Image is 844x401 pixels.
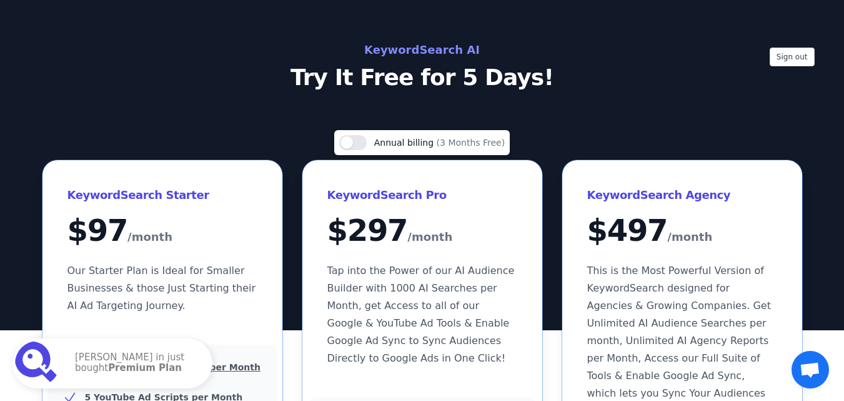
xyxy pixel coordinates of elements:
[142,65,702,90] p: Try It Free for 5 Days!
[587,185,777,205] h3: KeywordSearch Agency
[142,40,702,60] h2: KeywordSearch AI
[407,227,452,247] span: /month
[374,138,437,148] span: Annual billing
[667,227,712,247] span: /month
[67,185,257,205] h3: KeywordSearch Starter
[770,48,815,66] button: Sign out
[327,185,517,205] h3: KeywordSearch Pro
[437,138,505,148] span: (3 Months Free)
[75,352,200,375] p: [PERSON_NAME] in just bought
[792,351,829,388] div: Open chat
[127,227,172,247] span: /month
[67,265,256,312] span: Our Starter Plan is Ideal for Smaller Businesses & those Just Starting their AI Ad Targeting Jour...
[327,265,515,364] span: Tap into the Power of our AI Audience Builder with 1000 AI Searches per Month, get Access to all ...
[327,215,517,247] div: $ 297
[108,362,182,373] strong: Premium Plan
[587,215,777,247] div: $ 497
[67,215,257,247] div: $ 97
[15,341,60,386] img: Premium Plan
